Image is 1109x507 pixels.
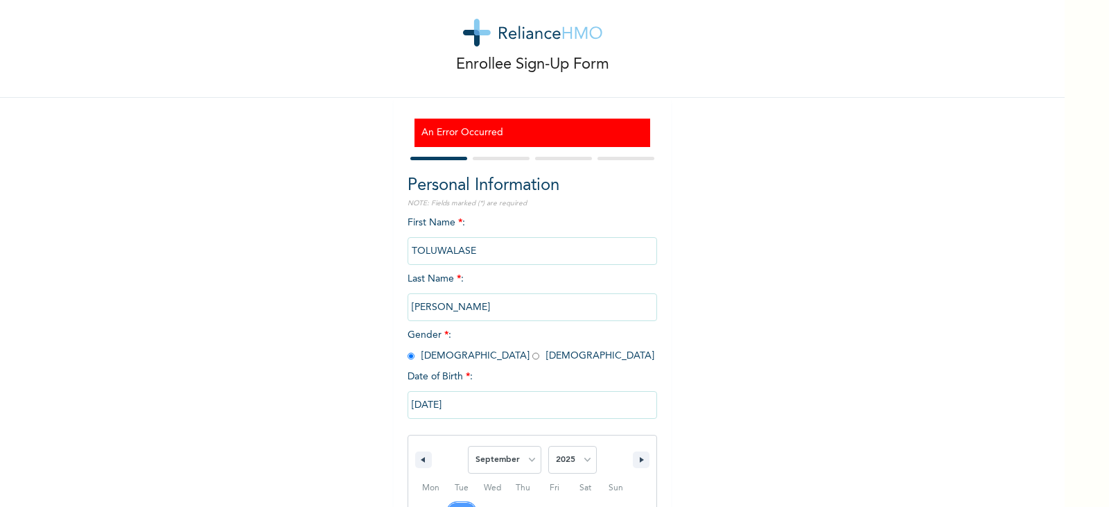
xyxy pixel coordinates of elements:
[463,19,602,46] img: logo
[539,477,570,499] span: Fri
[408,218,657,256] span: First Name :
[446,477,478,499] span: Tue
[408,173,657,198] h2: Personal Information
[456,53,609,76] p: Enrollee Sign-Up Form
[600,477,631,499] span: Sun
[477,477,508,499] span: Wed
[408,198,657,209] p: NOTE: Fields marked (*) are required
[408,237,657,265] input: Enter your first name
[408,274,657,312] span: Last Name :
[408,370,473,384] span: Date of Birth :
[408,330,654,361] span: Gender : [DEMOGRAPHIC_DATA] [DEMOGRAPHIC_DATA]
[421,126,643,140] h3: An Error Occurred
[415,477,446,499] span: Mon
[508,477,539,499] span: Thu
[408,293,657,321] input: Enter your last name
[408,391,657,419] input: DD-MM-YYYY
[570,477,601,499] span: Sat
